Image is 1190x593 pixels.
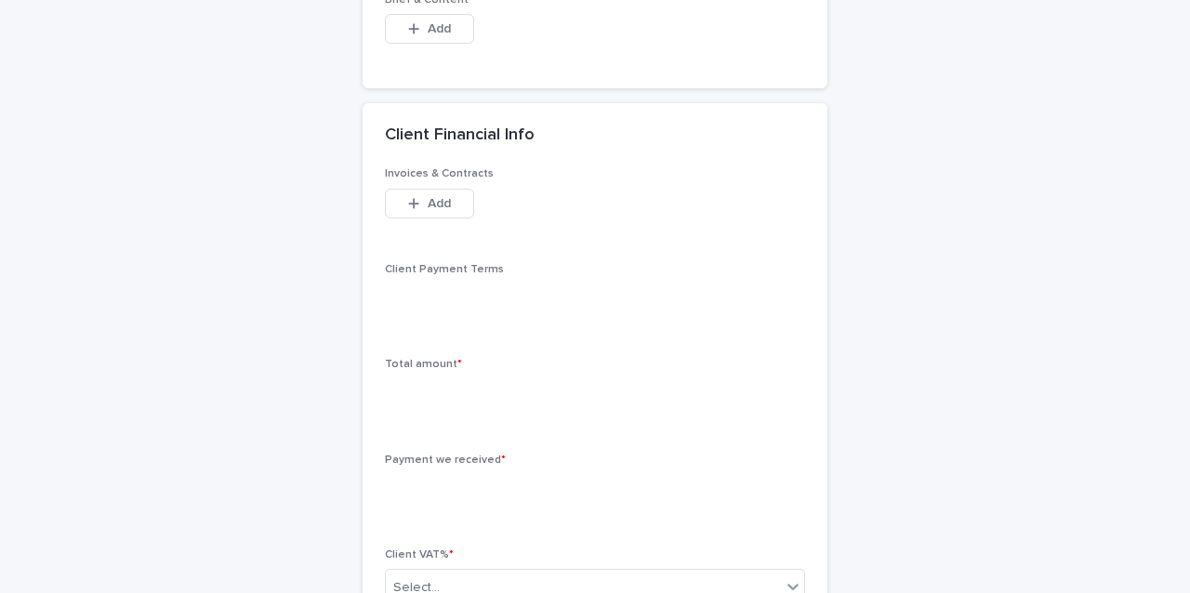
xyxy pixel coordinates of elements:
[385,549,454,560] span: Client VAT%
[385,264,504,275] span: Client Payment Terms
[385,168,494,179] span: Invoices & Contracts
[428,197,451,210] span: Add
[385,14,474,44] button: Add
[428,22,451,35] span: Add
[385,189,474,218] button: Add
[385,359,462,370] span: Total amount
[385,455,506,466] span: Payment we received
[385,125,535,146] h2: Client Financial Info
